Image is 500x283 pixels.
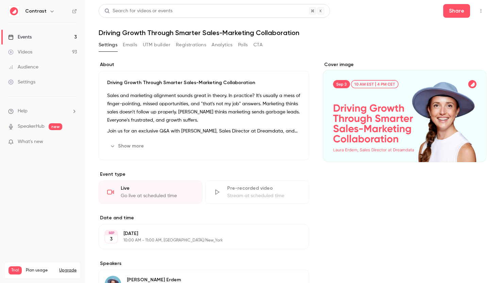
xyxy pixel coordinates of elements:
span: Plan usage [26,268,55,273]
button: Show more [107,141,148,152]
p: 10:00 AM - 11:00 AM, [GEOGRAPHIC_DATA]/New_York [123,238,273,243]
h1: Driving Growth Through Smarter Sales-Marketing Collaboration [99,29,486,37]
h6: Contrast [25,8,47,15]
img: Contrast [9,6,19,17]
p: Sales and marketing alignment sounds great in theory. In practice? It's usually a mess of finger-... [107,92,301,124]
div: Settings [8,79,35,85]
button: Polls [238,40,248,50]
p: Driving Growth Through Smarter Sales-Marketing Collaboration [107,79,301,86]
span: Trial [9,266,22,274]
button: Share [443,4,470,18]
div: Videos [8,49,32,56]
button: Registrations [176,40,206,50]
p: Event type [99,171,309,178]
section: Cover image [323,61,486,162]
div: Events [8,34,32,41]
div: SEP [105,231,117,235]
label: About [99,61,309,68]
div: Search for videos or events [104,7,172,15]
div: Stream at scheduled time [227,192,300,199]
label: Speakers [99,260,309,267]
div: LiveGo live at scheduled time [99,180,202,204]
button: Analytics [212,40,233,50]
a: SpeakerHub [18,123,45,130]
button: Upgrade [59,268,77,273]
span: Help [18,108,28,115]
button: Settings [99,40,117,50]
div: Go live at scheduled time [121,192,194,199]
p: 3 [110,236,113,242]
div: Pre-recorded videoStream at scheduled time [205,180,309,204]
div: Audience [8,64,38,70]
span: What's new [18,138,43,145]
label: Date and time [99,215,309,221]
button: UTM builder [143,40,170,50]
p: Join us for an exclusive Q&A with [PERSON_NAME], Sales Director at Dreamdata, and quite possibly ... [107,127,301,135]
p: [DATE] [123,230,273,237]
li: help-dropdown-opener [8,108,77,115]
label: Cover image [323,61,486,68]
div: Live [121,185,194,192]
button: CTA [253,40,263,50]
span: new [49,123,62,130]
button: Emails [123,40,137,50]
div: Pre-recorded video [227,185,300,192]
